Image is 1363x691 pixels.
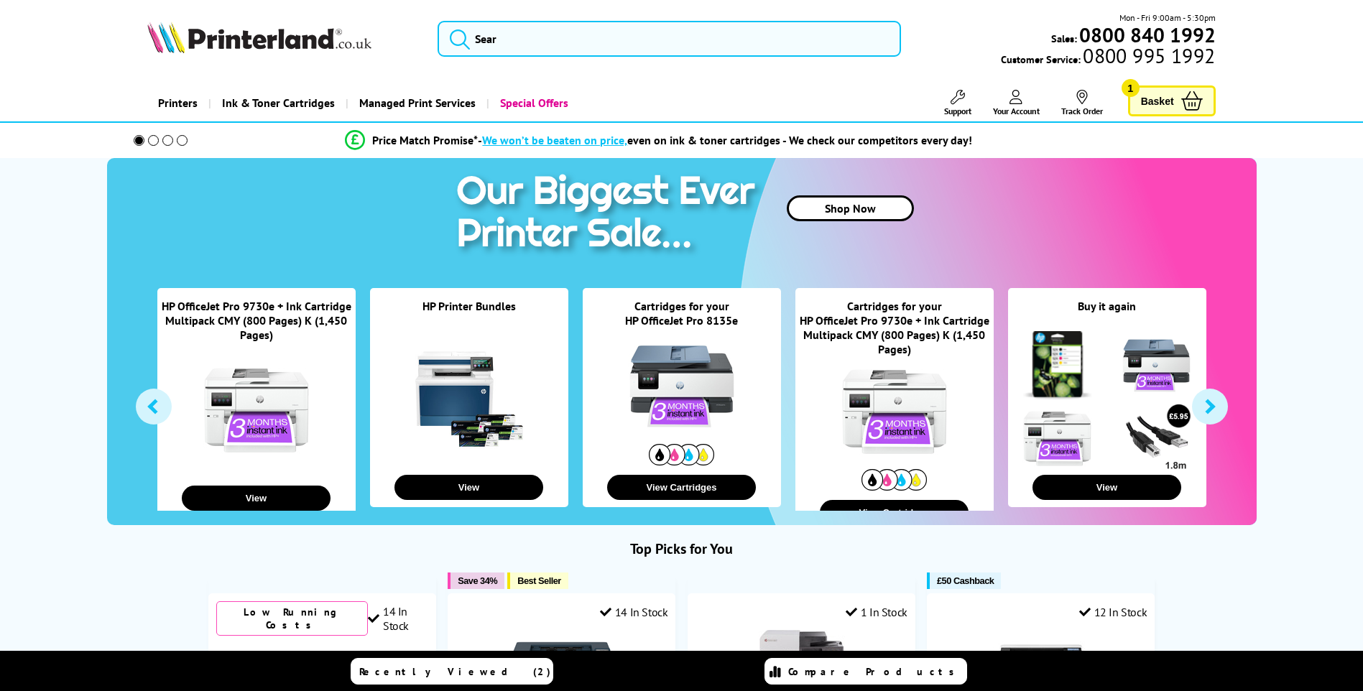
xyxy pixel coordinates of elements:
[993,106,1040,116] span: Your Account
[216,601,369,636] div: Low Running Costs
[182,486,331,511] button: View
[147,22,420,56] a: Printerland Logo
[600,605,667,619] div: 14 In Stock
[222,85,335,121] span: Ink & Toner Cartridges
[346,85,486,121] a: Managed Print Services
[438,21,901,57] input: Sear
[944,90,971,116] a: Support
[800,313,989,356] a: HP OfficeJet Pro 9730e + Ink Cartridge Multipack CMY (800 Pages) K (1,450 Pages)
[208,85,346,121] a: Ink & Toner Cartridges
[114,128,1204,153] li: modal_Promise
[394,475,543,500] button: View
[1051,32,1077,45] span: Sales:
[944,106,971,116] span: Support
[368,604,428,633] div: 14 In Stock
[1122,79,1140,97] span: 1
[147,22,371,53] img: Printerland Logo
[482,133,627,147] span: We won’t be beaten on price,
[359,665,551,678] span: Recently Viewed (2)
[1032,475,1181,500] button: View
[993,90,1040,116] a: Your Account
[1061,90,1103,116] a: Track Order
[478,133,972,147] div: - even on ink & toner cartridges - We check our competitors every day!
[458,575,497,586] span: Save 34%
[162,299,351,342] a: HP OfficeJet Pro 9730e + Ink Cartridge Multipack CMY (800 Pages) K (1,450 Pages)
[1141,91,1174,111] span: Basket
[372,133,478,147] span: Price Match Promise*
[583,299,781,313] div: Cartridges for your
[625,313,738,328] a: HP OfficeJet Pro 8135e
[147,85,208,121] a: Printers
[486,85,579,121] a: Special Offers
[927,572,1001,589] button: £50 Cashback
[449,158,770,271] img: printer sale
[1128,85,1216,116] a: Basket 1
[351,658,553,685] a: Recently Viewed (2)
[1081,49,1215,62] span: 0800 995 1992
[1077,28,1216,42] a: 0800 840 1992
[507,572,568,589] button: Best Seller
[607,475,756,500] button: View Cartridges
[1119,11,1216,24] span: Mon - Fri 9:00am - 5:30pm
[788,665,962,678] span: Compare Products
[787,195,914,221] a: Shop Now
[846,605,907,619] div: 1 In Stock
[517,575,561,586] span: Best Seller
[422,299,516,313] a: HP Printer Bundles
[1079,22,1216,48] b: 0800 840 1992
[820,500,969,525] button: View Cartridges
[1079,605,1147,619] div: 12 In Stock
[764,658,967,685] a: Compare Products
[795,299,994,313] div: Cartridges for your
[448,572,504,589] button: Save 34%
[937,575,994,586] span: £50 Cashback
[1078,299,1136,313] a: Buy it again
[1001,49,1215,66] span: Customer Service:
